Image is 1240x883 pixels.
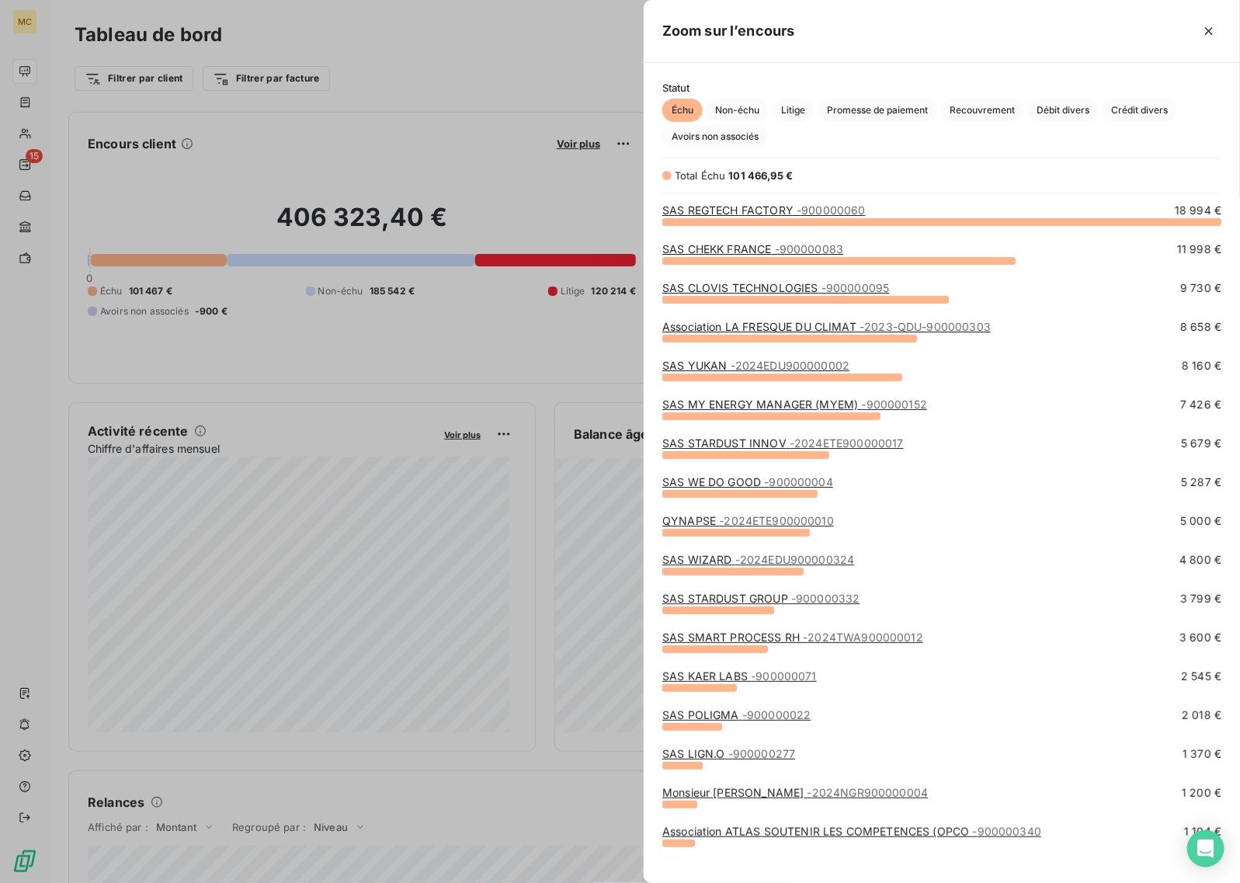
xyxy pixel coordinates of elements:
[644,203,1240,864] div: grid
[728,747,796,760] span: - 900000277
[1181,669,1221,684] span: 2 545 €
[1179,552,1221,568] span: 4 800 €
[797,203,866,217] span: - 900000060
[1180,513,1221,529] span: 5 000 €
[940,99,1024,122] button: Recouvrement
[662,553,854,566] a: SAS WIZARD
[764,475,833,488] span: - 900000004
[662,592,860,605] a: SAS STARDUST GROUP
[662,825,1041,838] a: Association ATLAS SOUTENIR LES COMPETENCES (OPCO
[807,786,928,799] span: - 2024NGR900000004
[662,99,703,122] button: Échu
[662,281,889,294] a: SAS CLOVIS TECHNOLOGIES
[742,708,811,721] span: - 900000022
[818,99,937,122] button: Promesse de paiement
[1180,319,1221,335] span: 8 658 €
[662,864,858,877] a: SCOP [PERSON_NAME]
[860,320,991,333] span: - 2023-QDU-900000303
[1102,99,1177,122] button: Crédit divers
[662,125,768,148] button: Avoirs non associés
[772,99,815,122] button: Litige
[731,359,850,372] span: - 2024EDU900000002
[662,786,928,799] a: Monsieur [PERSON_NAME]
[861,398,927,411] span: - 900000152
[662,242,843,256] a: SAS CHEKK FRANCE
[662,475,833,488] a: SAS WE DO GOOD
[751,669,817,683] span: - 900000071
[1180,591,1221,607] span: 3 799 €
[1027,99,1099,122] button: Débit divers
[662,20,795,42] h5: Zoom sur l’encours
[1181,436,1221,451] span: 5 679 €
[1187,830,1224,867] div: Open Intercom Messenger
[662,398,927,411] a: SAS MY ENERGY MANAGER (MYEM)
[662,669,817,683] a: SAS KAER LABS
[1177,242,1221,257] span: 11 998 €
[662,708,811,721] a: SAS POLIGMA
[775,242,844,256] span: - 900000083
[1184,824,1221,840] span: 1 104 €
[972,825,1041,838] span: - 900000340
[1182,358,1221,374] span: 8 160 €
[735,553,855,566] span: - 2024EDU900000324
[662,320,991,333] a: Association LA FRESQUE DU CLIMAT
[706,99,769,122] button: Non-échu
[1182,785,1221,801] span: 1 200 €
[791,592,860,605] span: - 900000332
[662,747,795,760] a: SAS LIGN.O
[803,631,923,644] span: - 2024TWA900000012
[1180,280,1221,296] span: 9 730 €
[662,203,866,217] a: SAS REGTECH FACTORY
[1181,475,1221,490] span: 5 287 €
[790,436,904,450] span: - 2024ETE900000017
[662,514,834,527] a: QYNAPSE
[662,82,1221,94] span: Statut
[675,169,726,182] span: Total Échu
[719,514,834,527] span: - 2024ETE900000010
[729,169,794,182] span: 101 466,95 €
[1183,746,1221,762] span: 1 370 €
[1180,397,1221,412] span: 7 426 €
[1179,630,1221,645] span: 3 600 €
[662,436,903,450] a: SAS STARDUST INNOV
[821,281,890,294] span: - 900000095
[1182,707,1221,723] span: 2 018 €
[790,864,859,877] span: - 900000325
[662,631,923,644] a: SAS SMART PROCESS RH
[1175,203,1221,218] span: 18 994 €
[662,359,849,372] a: SAS YUKAN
